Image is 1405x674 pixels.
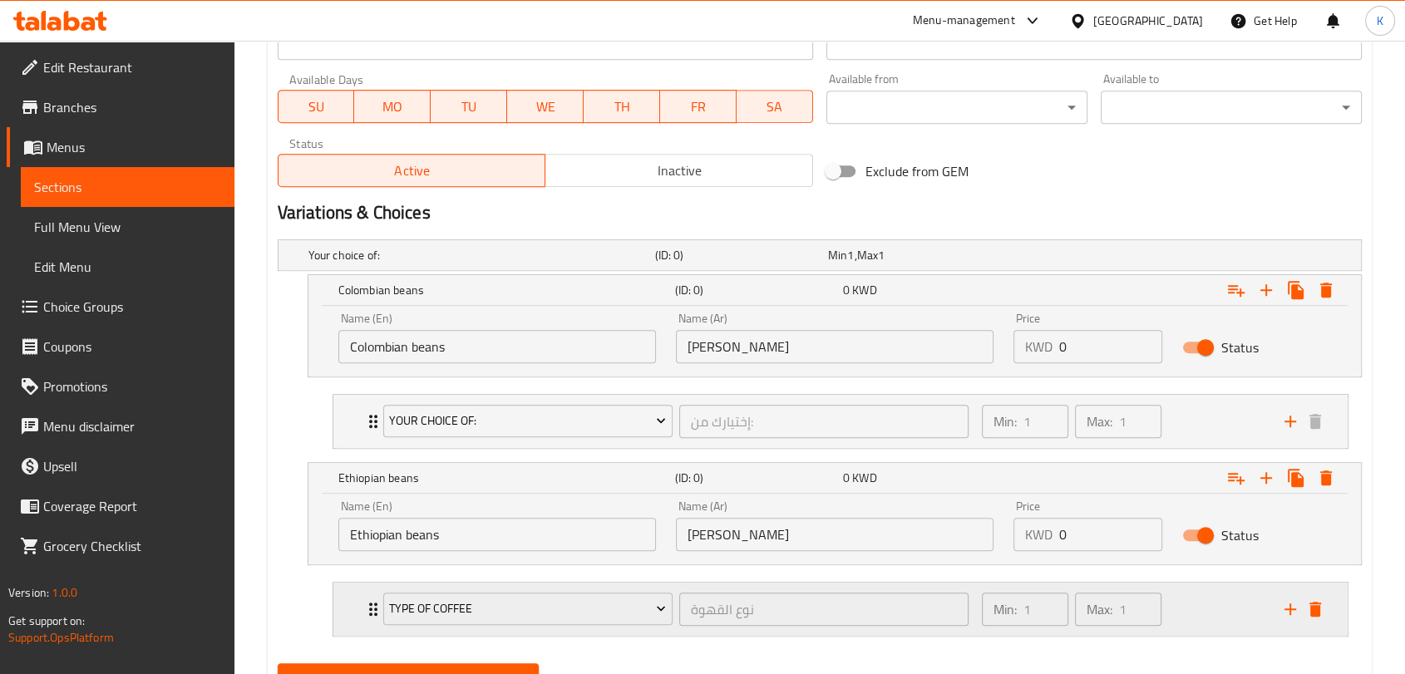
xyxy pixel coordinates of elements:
a: Choice Groups [7,287,234,327]
button: TH [584,90,660,123]
h5: Ethiopian beans [338,470,668,486]
div: Expand [333,583,1348,636]
p: KWD [1025,337,1053,357]
a: Upsell [7,446,234,486]
span: Menus [47,137,221,157]
button: Active [278,154,546,187]
button: delete [1303,409,1328,434]
span: Version: [8,582,49,603]
h2: Variations & Choices [278,200,1362,225]
span: K [1377,12,1383,30]
div: ​ [826,91,1087,124]
span: MO [361,95,424,119]
button: SU [278,90,355,123]
div: Expand [279,240,1361,270]
span: Branches [43,97,221,117]
button: Your Choice Of: [383,405,673,438]
h5: (ID: 0) [654,247,821,263]
div: Expand [308,275,1361,305]
span: Status [1221,525,1259,545]
button: WE [507,90,584,123]
div: Expand [308,463,1361,493]
p: Max: [1087,411,1112,431]
div: Expand [333,395,1348,448]
a: Full Menu View [21,207,234,247]
button: MO [354,90,431,123]
li: Expand [319,387,1362,455]
span: Status [1221,337,1259,357]
button: Clone new choice [1281,463,1311,493]
p: Max: [1087,599,1112,619]
p: KWD [1025,524,1053,544]
span: FR [667,95,730,119]
span: Max [857,244,878,266]
button: Delete Colombian beans [1311,275,1341,305]
button: FR [660,90,737,123]
a: Coupons [7,327,234,367]
span: Upsell [43,456,221,476]
span: WE [514,95,577,119]
h5: Your choice of: [308,247,648,263]
a: Grocery Checklist [7,526,234,566]
a: Edit Restaurant [7,47,234,87]
a: Sections [21,167,234,207]
a: Branches [7,87,234,127]
button: Add choice group [1221,463,1251,493]
div: , [828,247,994,263]
span: Edit Menu [34,257,221,277]
span: KWD [852,467,876,489]
input: Enter name Ar [676,518,993,551]
button: Clone new choice [1281,275,1311,305]
div: Menu-management [913,11,1015,31]
span: 0 [843,279,850,301]
h5: (ID: 0) [674,282,836,298]
span: 1 [878,244,885,266]
button: SA [737,90,813,123]
span: Edit Restaurant [43,57,221,77]
button: add [1278,409,1303,434]
button: Add new choice [1251,275,1281,305]
button: TU [431,90,507,123]
span: 0 [843,467,850,489]
span: Coverage Report [43,496,221,516]
span: Active [285,159,540,183]
span: Min [828,244,847,266]
span: Promotions [43,376,221,396]
button: Type Of Coffee [383,593,673,626]
div: ​ [1101,91,1362,124]
span: Grocery Checklist [43,536,221,556]
input: Please enter price [1059,330,1162,363]
button: Delete Ethiopian beans [1311,463,1341,493]
span: Type Of Coffee [389,598,666,619]
h5: (ID: 0) [674,470,836,486]
input: Enter name En [338,518,656,551]
span: Sections [34,177,221,197]
a: Coverage Report [7,486,234,526]
a: Menu disclaimer [7,406,234,446]
span: Menu disclaimer [43,416,221,436]
span: TH [590,95,653,119]
span: Your Choice Of: [389,411,666,431]
a: Menus [7,127,234,167]
button: Inactive [545,154,813,187]
span: 1 [847,244,854,266]
span: Exclude from GEM [865,161,969,181]
span: SU [285,95,348,119]
div: [GEOGRAPHIC_DATA] [1093,12,1203,30]
h5: Colombian beans [338,282,668,298]
input: Enter name En [338,330,656,363]
li: Expand [319,575,1362,643]
span: SA [743,95,806,119]
span: 1.0.0 [52,582,77,603]
a: Support.OpsPlatform [8,627,114,648]
button: delete [1303,597,1328,622]
p: Min: [993,599,1017,619]
p: Min: [993,411,1017,431]
a: Edit Menu [21,247,234,287]
span: TU [437,95,500,119]
span: Inactive [552,159,806,183]
button: add [1278,597,1303,622]
span: Full Menu View [34,217,221,237]
a: Promotions [7,367,234,406]
span: Get support on: [8,610,85,632]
